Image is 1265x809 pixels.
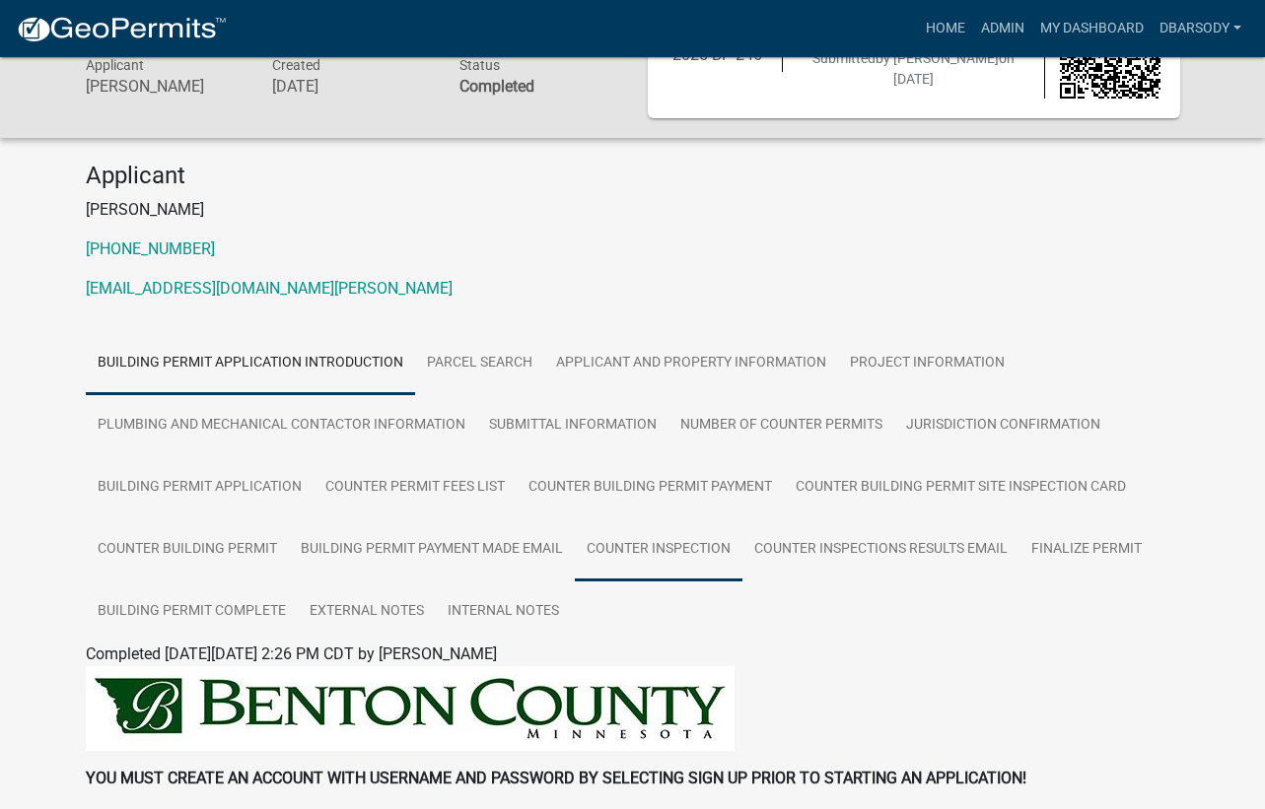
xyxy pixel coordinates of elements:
p: [PERSON_NAME] [86,198,1180,222]
a: Counter Building Permit Payment [517,456,784,519]
span: Created [272,57,320,73]
a: Counter Permit Fees List [314,456,517,519]
span: Completed [DATE][DATE] 2:26 PM CDT by [PERSON_NAME] [86,644,497,663]
a: Building Permit Application Introduction [86,332,415,395]
span: by [PERSON_NAME] [876,50,999,66]
a: Counter Inspection [575,518,742,581]
a: Jurisdiction Confirmation [894,394,1112,457]
a: Internal Notes [436,580,571,643]
a: Admin [973,10,1032,47]
a: Number of Counter Permits [668,394,894,457]
h6: [PERSON_NAME] [86,77,244,96]
a: Applicant and Property Information [544,332,838,395]
a: Finalize Permit [1019,518,1154,581]
a: [PHONE_NUMBER] [86,239,215,258]
span: Status [459,57,500,73]
a: Building Permit Payment Made Email [289,518,575,581]
a: Home [918,10,973,47]
a: Project Information [838,332,1017,395]
a: Counter Inspections Results Email [742,518,1019,581]
h4: Applicant [86,162,1180,190]
a: Building Permit Application [86,456,314,519]
a: Dbarsody [1152,10,1249,47]
span: Applicant [86,57,144,73]
a: Counter Building Permit Site Inspection Card [784,456,1138,519]
a: Counter Building Permit [86,518,289,581]
h6: [DATE] [272,77,430,96]
a: Plumbing and Mechanical Contactor Information [86,394,477,457]
a: Parcel search [415,332,544,395]
a: Building Permit Complete [86,580,298,643]
img: BENTON_HEADER_184150ff-1924-48f9-adeb-d4c31246c7fa.jpeg [86,666,735,751]
a: External Notes [298,580,436,643]
a: Submittal Information [477,394,668,457]
a: My Dashboard [1032,10,1152,47]
strong: YOU MUST CREATE AN ACCOUNT WITH USERNAME AND PASSWORD BY SELECTING SIGN UP PRIOR TO STARTING AN A... [86,769,1026,787]
strong: Completed [459,77,534,96]
a: [EMAIL_ADDRESS][DOMAIN_NAME][PERSON_NAME] [86,279,453,298]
